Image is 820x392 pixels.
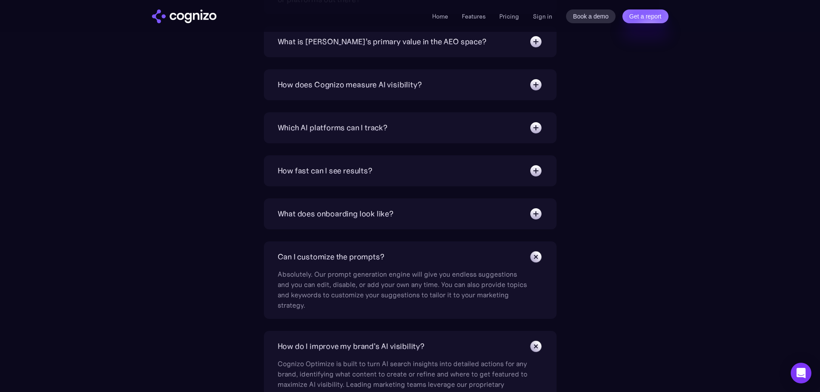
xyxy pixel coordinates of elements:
a: Book a demo [566,9,616,23]
div: How does Cognizo measure AI visibility? [278,79,422,91]
a: Sign in [533,11,552,22]
div: Absolutely. Our prompt generation engine will give you endless suggestions and you can edit, disa... [278,264,527,310]
a: Home [432,12,448,20]
div: Which AI platforms can I track? [278,122,387,134]
div: How fast can I see results? [278,165,372,177]
a: Features [462,12,486,20]
div: Can I customize the prompts? [278,251,384,263]
div: What is [PERSON_NAME]’s primary value in the AEO space? [278,36,486,48]
a: Get a report [622,9,668,23]
a: home [152,9,217,23]
img: cognizo logo [152,9,217,23]
div: Open Intercom Messenger [791,363,811,383]
a: Pricing [499,12,519,20]
div: What does onboarding look like? [278,208,393,220]
div: How do I improve my brand's AI visibility? [278,340,424,352]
